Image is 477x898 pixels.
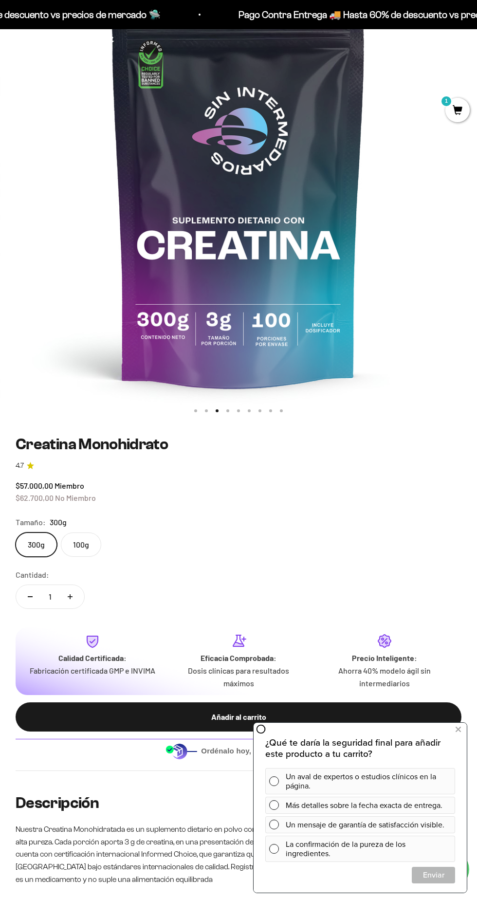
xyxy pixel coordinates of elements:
[16,516,46,529] legend: Tamaño:
[50,516,67,529] span: 300g
[16,702,461,732] button: Añadir al carrito
[319,664,450,689] p: Ahorra 40% modelo ágil sin intermediarios
[16,794,461,811] h2: Descripción
[16,585,44,608] button: Reducir cantidad
[16,823,461,885] p: Nuestra Creatina Monohidratada es un suplemento dietario en polvo compuesto por un único ingredie...
[16,460,461,471] a: 4.74.7 de 5.0 estrellas
[440,95,452,107] mark: 1
[352,653,417,662] strong: Precio Inteligente:
[70,7,391,22] p: Pago Contra Entrega 🚚 Hasta 60% de descuento vs precios de mercado 🛸
[201,653,276,662] strong: Eficacia Comprobada:
[58,653,127,662] strong: Calidad Certificada:
[27,664,158,677] p: Fabricación certificada GMP e INVIMA
[16,460,24,471] span: 4.7
[16,436,461,453] h1: Creatina Monohidrato
[165,743,197,759] img: Despacho sin intermediarios
[56,585,84,608] button: Aumentar cantidad
[35,711,442,723] div: Añadir al carrito
[16,568,49,581] label: Cantidad:
[173,664,304,689] p: Dosis clínicas para resultados máximos
[55,493,96,502] span: No Miembro
[201,746,312,756] span: Ordénalo hoy, se envía
[55,481,84,490] span: Miembro
[16,481,53,490] span: $57.000,00
[16,493,54,502] span: $62.700,00
[254,722,467,893] iframe: zigpoll-iframe
[445,106,470,116] a: 1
